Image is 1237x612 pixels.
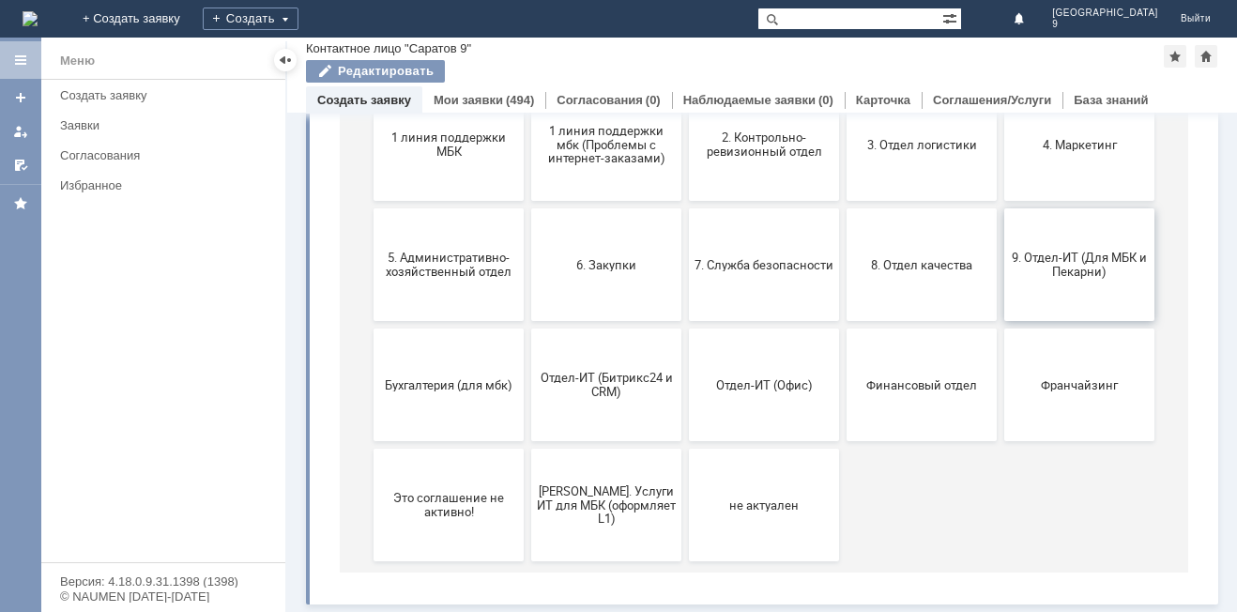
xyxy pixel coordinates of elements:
div: Заявки [60,118,274,132]
label: Воспользуйтесь поиском [252,46,627,65]
div: Скрыть меню [274,49,297,71]
button: 9. Отдел-ИТ (Для МБК и Пекарни) [680,345,830,458]
span: Финансовый отдел [527,514,666,528]
a: Мои заявки [6,116,36,146]
div: Согласования [60,148,274,162]
div: Создать заявку [60,88,274,102]
input: Например, почта или справка [252,84,627,118]
a: Создать заявку [6,83,36,113]
a: Согласования [53,141,282,170]
div: Версия: 4.18.0.9.31.1398 (1398) [60,575,267,588]
div: Сделать домашней страницей [1195,45,1217,68]
span: Отдел-ИТ (Битрикс24 и CRM) [212,508,351,536]
a: Мои заявки [434,93,503,107]
button: 7. Служба безопасности [364,345,514,458]
a: Перейти на домашнюю страницу [23,11,38,26]
div: Добавить в избранное [1164,45,1186,68]
button: 8. Отдел качества [522,345,672,458]
div: Избранное [60,178,253,192]
span: 2. Контрольно-ревизионный отдел [370,268,509,296]
a: Согласования [557,93,643,107]
button: 5. Административно-хозяйственный отдел [49,345,199,458]
span: Отдел-ИТ (Офис) [370,514,509,528]
span: 4. Маркетинг [685,274,824,288]
span: 6. Закупки [212,394,351,408]
button: Финансовый отдел [522,466,672,578]
button: 1 линия поддержки МБК [49,225,199,338]
button: Отдел-ИТ (Офис) [364,466,514,578]
span: 1 линия поддержки мбк (Проблемы с интернет-заказами) [212,260,351,302]
a: Карточка [856,93,910,107]
button: 6. Закупки [206,345,357,458]
header: Выберите тематику заявки [15,188,863,207]
button: Отдел-ИТ (Битрикс24 и CRM) [206,466,357,578]
span: Бухгалтерия (для мбк) [54,514,193,528]
div: (0) [818,93,833,107]
div: (494) [506,93,534,107]
img: logo [23,11,38,26]
a: Наблюдаемые заявки [683,93,816,107]
span: 3. Отдел логистики [527,274,666,288]
button: Бухгалтерия (для мбк) [49,466,199,578]
button: Франчайзинг [680,466,830,578]
span: 8. Отдел качества [527,394,666,408]
div: (0) [646,93,661,107]
div: © NAUMEN [DATE]-[DATE] [60,590,267,603]
button: 3. Отдел логистики [522,225,672,338]
div: Меню [60,50,95,72]
a: Мои согласования [6,150,36,180]
div: Создать [203,8,298,30]
span: 7. Служба безопасности [370,394,509,408]
div: Контактное лицо "Саратов 9" [306,41,471,55]
a: Создать заявку [53,81,282,110]
a: Создать заявку [317,93,411,107]
span: 9 [1052,19,1158,30]
span: 9. Отдел-ИТ (Для МБК и Пекарни) [685,388,824,416]
button: 2. Контрольно-ревизионный отдел [364,225,514,338]
a: Соглашения/Услуги [933,93,1051,107]
a: Заявки [53,111,282,140]
span: 5. Административно-хозяйственный отдел [54,388,193,416]
a: База знаний [1074,93,1148,107]
button: 1 линия поддержки мбк (Проблемы с интернет-заказами) [206,225,357,338]
span: Расширенный поиск [942,8,961,26]
span: 1 линия поддержки МБК [54,268,193,296]
button: 4. Маркетинг [680,225,830,338]
span: Франчайзинг [685,514,824,528]
span: [GEOGRAPHIC_DATA] [1052,8,1158,19]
